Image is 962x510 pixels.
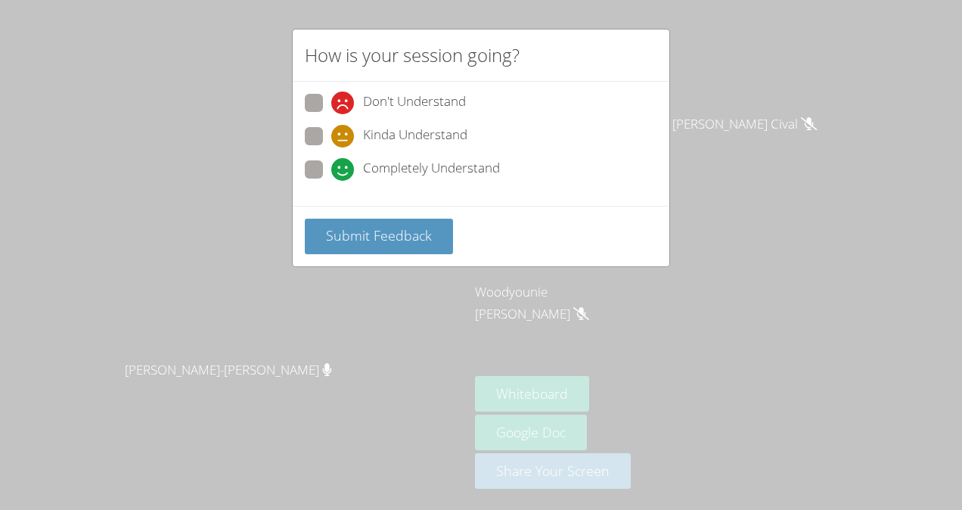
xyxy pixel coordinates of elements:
[363,158,500,181] span: Completely Understand
[305,219,453,254] button: Submit Feedback
[326,226,432,244] span: Submit Feedback
[363,125,467,148] span: Kinda Understand
[305,42,520,69] h2: How is your session going?
[363,92,466,114] span: Don't Understand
